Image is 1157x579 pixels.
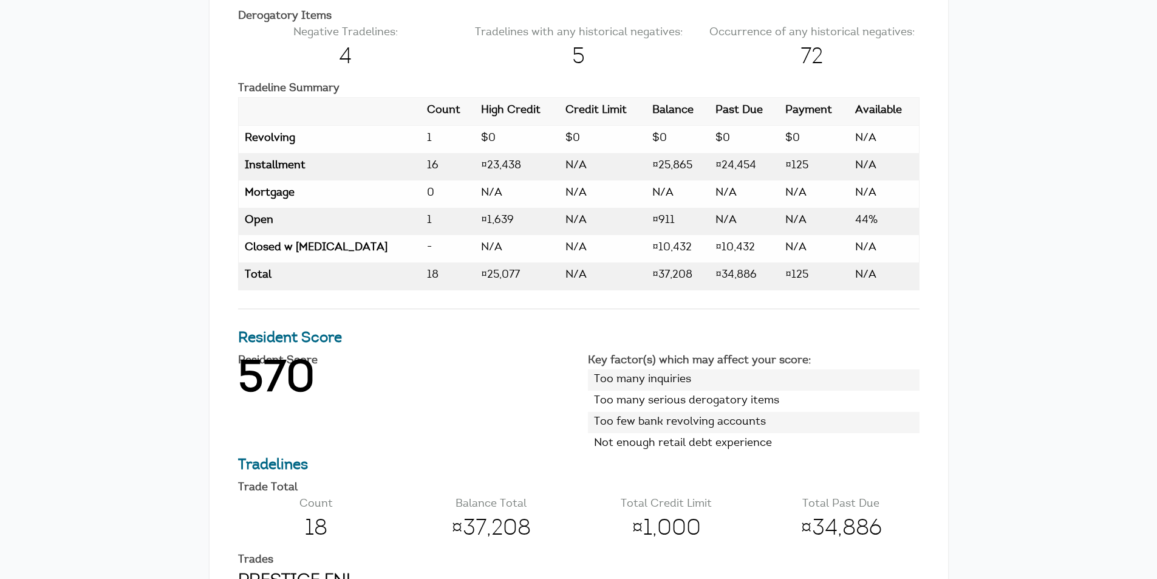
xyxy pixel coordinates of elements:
td: Count [421,262,475,290]
td: Payment [779,235,848,262]
td: Past Due [709,262,780,290]
td: Count [421,208,475,235]
td: Balance [646,235,709,262]
h4: Key factor(s) which may affect your score: [588,355,920,366]
td: Payment [779,208,848,235]
span: N/A [715,188,737,199]
li: Too many inquiries [588,369,920,391]
span: 16 [427,160,439,171]
span: - [427,242,432,253]
td: Credit Limit [559,126,646,154]
td: Balance [646,126,709,154]
td: Balance [646,208,709,235]
span: ¤10,432 [715,242,755,253]
span: ¤1,000 [588,513,745,546]
td: Credit Limit [559,180,646,208]
li: Too few bank revolving accounts [588,412,920,433]
p: Tradelines with any historical negatives: [471,25,686,41]
td: High Credit [475,235,559,262]
span: N/A [565,242,587,253]
td: Past Due [709,208,780,235]
td: Credit Limit [559,235,646,262]
th: Available [849,98,919,126]
span: N/A [481,188,502,199]
span: N/A [481,242,502,253]
span: ¤1,639 [481,215,514,226]
span: ¤10,432 [652,242,692,253]
span: ¤125 [785,270,808,281]
h4: Trade Total [238,482,920,493]
td: Balance [646,153,709,180]
span: ¤23,438 [481,160,521,171]
span: N/A [785,215,807,226]
h4: Resident Score [238,355,570,366]
span: 5 [471,41,686,74]
span: N/A [715,215,737,226]
th: Credit Limit [559,98,646,126]
span: Mortgage [245,188,295,199]
td: Count [421,153,475,180]
p: Total Past Due [763,496,920,513]
span: N/A [855,242,876,253]
td: High Credit [475,262,559,290]
span: $0 [652,133,667,144]
td: Payment [779,180,848,208]
span: $0 [481,133,496,144]
td: Payment [779,153,848,180]
span: 18 [238,513,395,546]
td: High Credit [475,126,559,154]
span: ¤37,208 [652,270,692,281]
h4: Tradeline Summary [238,83,920,94]
th: Balance [646,98,709,126]
span: Revolving [245,133,295,144]
span: $0 [565,133,580,144]
span: $0 [715,133,730,144]
li: Not enough retail debt experience [588,433,920,454]
p: Total Credit Limit [588,496,745,513]
td: High Credit [475,153,559,180]
span: $0 [785,133,800,144]
span: 4 [238,41,453,74]
span: Closed w [MEDICAL_DATA] [245,242,387,253]
td: Count [421,126,475,154]
span: ¤34,886 [763,513,920,546]
span: 18 [427,270,439,281]
span: N/A [565,270,587,281]
span: Installment [245,160,305,171]
span: N/A [785,242,807,253]
h1: 570 [238,369,570,391]
span: ¤37,208 [413,513,570,546]
td: High Credit [475,180,559,208]
td: Available [849,235,919,262]
span: 0 [427,188,434,199]
span: ¤911 [652,215,675,226]
td: Available [849,126,919,154]
td: Available [849,180,919,208]
td: Available [849,262,919,290]
span: ¤25,865 [652,160,692,171]
span: 1 [427,215,432,226]
td: Available [849,153,919,180]
span: 1 [427,133,432,144]
h3: Resident Score [238,327,920,349]
th: Count [421,98,475,126]
td: Available [849,208,919,235]
span: N/A [652,188,674,199]
td: High Credit [475,208,559,235]
span: N/A [565,160,587,171]
span: N/A [565,215,587,226]
p: Count [238,496,395,513]
th: Payment [779,98,848,126]
span: 44% [855,215,878,226]
td: Count [421,180,475,208]
td: Past Due [709,126,780,154]
span: ¤34,886 [715,270,757,281]
span: N/A [855,270,876,281]
td: Count [421,235,475,262]
span: Open [245,215,273,226]
span: ¤125 [785,160,808,171]
p: Occurrence of any historical negatives: [705,25,920,41]
span: Total [245,270,271,281]
td: Credit Limit [559,208,646,235]
h4: Trades [238,555,920,566]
